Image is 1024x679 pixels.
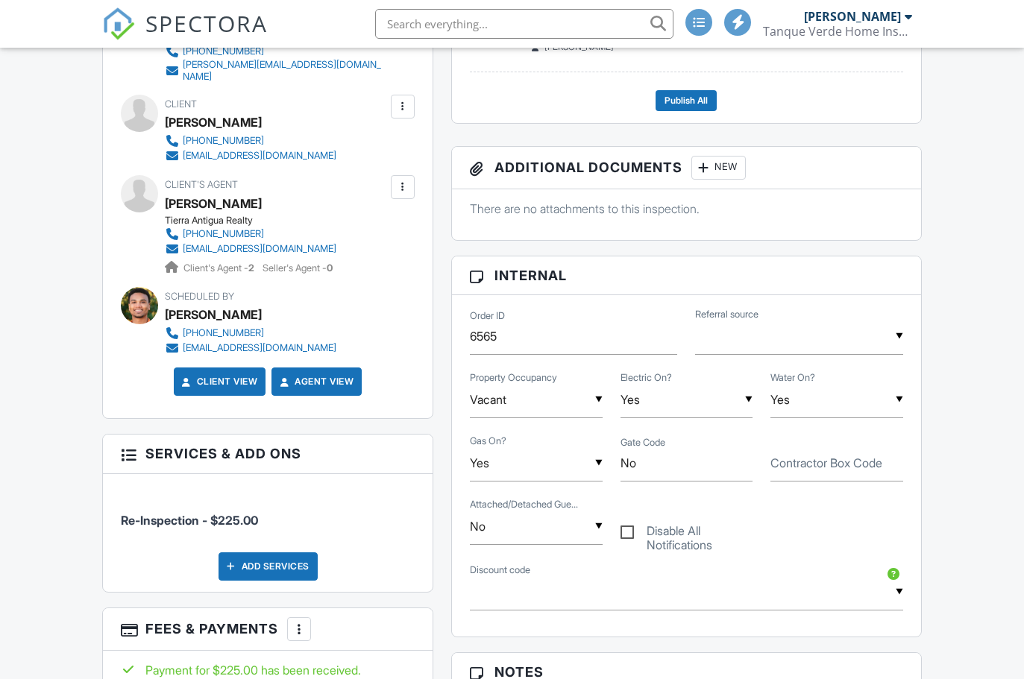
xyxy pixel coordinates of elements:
span: SPECTORA [145,7,268,39]
h3: Services & Add ons [103,435,433,473]
a: Agent View [277,374,354,389]
h3: Fees & Payments [103,608,433,651]
div: [PERSON_NAME] [165,192,262,215]
a: [PERSON_NAME][EMAIL_ADDRESS][DOMAIN_NAME] [165,59,387,83]
div: Tanque Verde Home Inspections LLC [763,24,912,39]
h3: Additional Documents [452,147,921,189]
strong: 0 [327,262,333,274]
span: Client's Agent - [183,262,257,274]
a: Client View [179,374,258,389]
label: Contractor Box Code [770,455,882,471]
div: Add Services [219,552,318,581]
input: Contractor Box Code [770,445,903,481]
li: Service: Re-Inspection [121,485,415,540]
label: Referral source [695,308,758,321]
div: Payment for $225.00 has been received. [121,662,415,678]
label: Order ID [470,309,505,323]
div: [EMAIL_ADDRESS][DOMAIN_NAME] [183,342,336,354]
div: New [691,156,746,180]
span: Client's Agent [165,179,238,190]
label: Property Occupancy [470,371,557,385]
span: Client [165,98,197,110]
span: Scheduled By [165,291,234,302]
label: Discount code [470,563,530,577]
a: [EMAIL_ADDRESS][DOMAIN_NAME] [165,148,336,163]
div: [PERSON_NAME] [165,111,262,133]
label: Disable All Notifications [621,524,753,543]
h3: Internal [452,256,921,295]
div: [PHONE_NUMBER] [183,228,264,240]
p: There are no attachments to this inspection. [470,200,903,217]
a: SPECTORA [102,20,268,51]
span: Seller's Agent - [263,262,333,274]
a: [PHONE_NUMBER] [165,227,336,241]
input: Gate Code [621,445,753,481]
div: [EMAIL_ADDRESS][DOMAIN_NAME] [183,150,336,162]
a: [PHONE_NUMBER] [165,44,387,59]
label: Gas On? [470,435,506,448]
label: Attached/Detached Guest House or Next Gen Suite [470,498,578,511]
label: Gate Code [621,436,665,449]
a: [PHONE_NUMBER] [165,326,336,341]
label: Electric On? [621,371,672,385]
div: [PERSON_NAME] [804,9,901,24]
img: The Best Home Inspection Software - Spectora [102,7,135,40]
label: Water On? [770,371,815,385]
div: [EMAIL_ADDRESS][DOMAIN_NAME] [183,243,336,255]
a: [EMAIL_ADDRESS][DOMAIN_NAME] [165,241,336,256]
strong: 2 [248,262,254,274]
a: [EMAIL_ADDRESS][DOMAIN_NAME] [165,341,336,356]
div: Tierra Antigua Realty [165,215,348,227]
div: [PERSON_NAME][EMAIL_ADDRESS][DOMAIN_NAME] [183,59,387,83]
input: Search everything... [375,9,673,39]
div: [PHONE_NUMBER] [183,135,264,147]
div: [PHONE_NUMBER] [183,327,264,339]
a: [PHONE_NUMBER] [165,133,336,148]
span: Re-Inspection - $225.00 [121,513,258,528]
div: [PERSON_NAME] [165,303,262,326]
